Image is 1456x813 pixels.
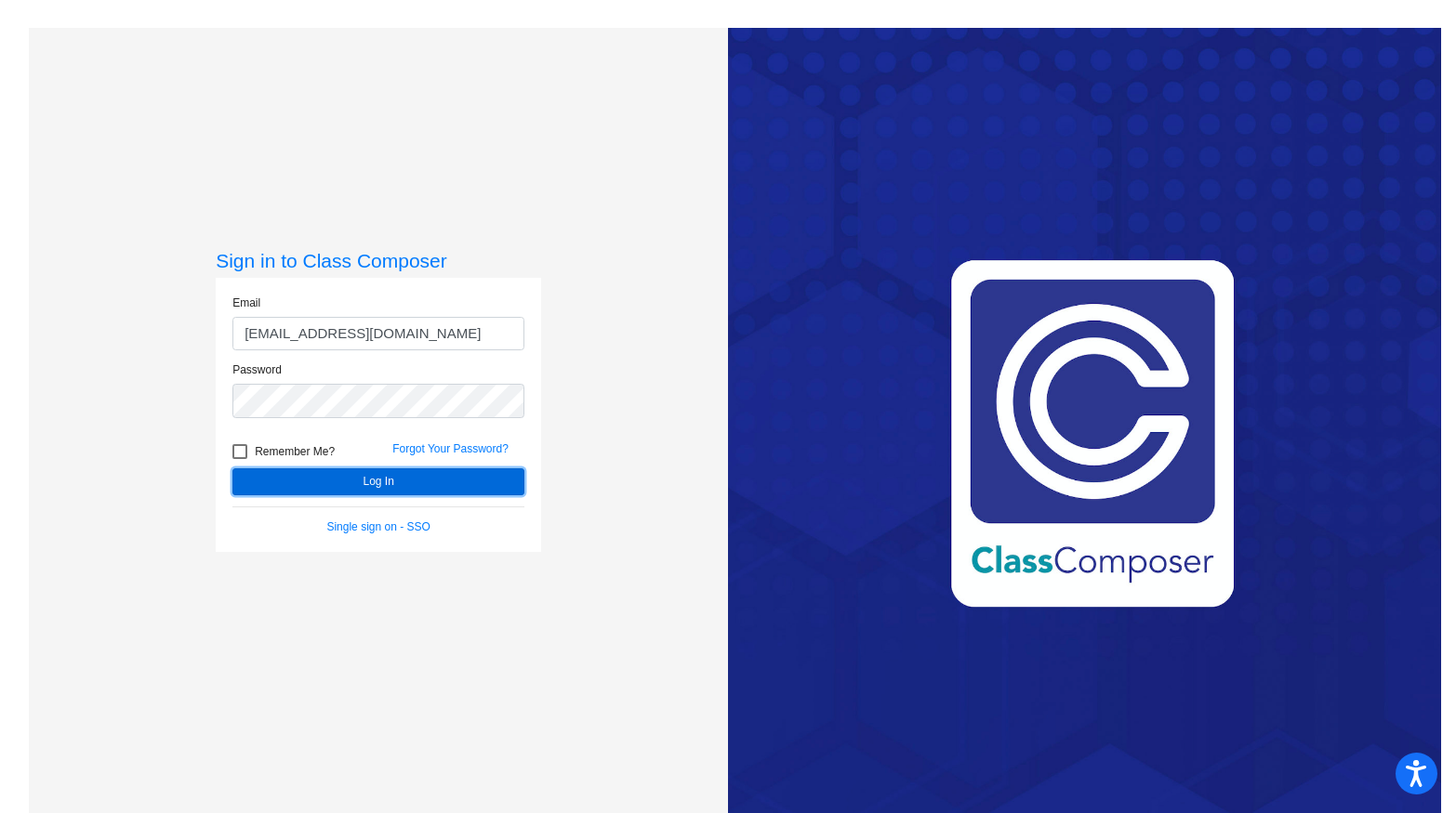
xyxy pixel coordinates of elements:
label: Email [232,295,260,311]
button: Log In [232,468,524,495]
a: Single sign on - SSO [326,520,430,533]
label: Password [232,361,282,378]
a: Forgot Your Password? [392,442,509,455]
h3: Sign in to Class Composer [216,249,541,272]
span: Remember Me? [255,440,335,463]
